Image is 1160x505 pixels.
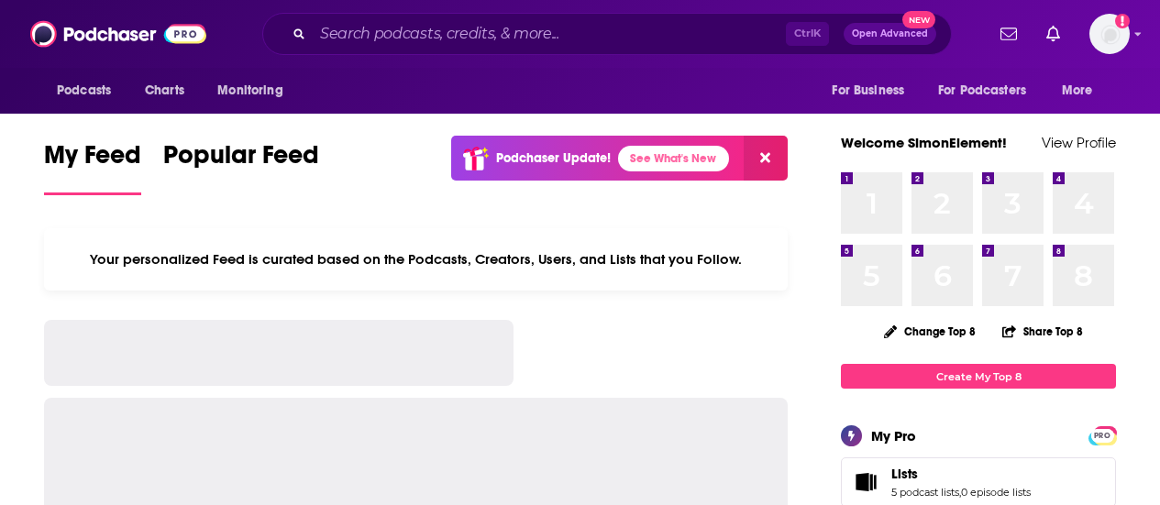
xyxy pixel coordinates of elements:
[926,73,1053,108] button: open menu
[618,146,729,171] a: See What's New
[1062,78,1093,104] span: More
[217,78,282,104] span: Monitoring
[786,22,829,46] span: Ctrl K
[832,78,904,104] span: For Business
[44,139,141,195] a: My Feed
[204,73,306,108] button: open menu
[44,139,141,181] span: My Feed
[873,320,987,343] button: Change Top 8
[1091,428,1113,442] a: PRO
[57,78,111,104] span: Podcasts
[1089,14,1130,54] span: Logged in as SimonElement
[891,466,918,482] span: Lists
[30,16,206,51] img: Podchaser - Follow, Share and Rate Podcasts
[902,11,935,28] span: New
[841,134,1007,151] a: Welcome SimonElement!
[961,486,1031,499] a: 0 episode lists
[1089,14,1130,54] img: User Profile
[871,427,916,445] div: My Pro
[1039,18,1067,49] a: Show notifications dropdown
[1042,134,1116,151] a: View Profile
[852,29,928,38] span: Open Advanced
[313,19,786,49] input: Search podcasts, credits, & more...
[1049,73,1116,108] button: open menu
[1091,429,1113,443] span: PRO
[993,18,1024,49] a: Show notifications dropdown
[145,78,184,104] span: Charts
[163,139,319,195] a: Popular Feed
[819,73,927,108] button: open menu
[163,139,319,181] span: Popular Feed
[959,486,961,499] span: ,
[262,13,952,55] div: Search podcasts, credits, & more...
[1115,14,1130,28] svg: Add a profile image
[844,23,936,45] button: Open AdvancedNew
[938,78,1026,104] span: For Podcasters
[1001,313,1084,349] button: Share Top 8
[891,486,959,499] a: 5 podcast lists
[44,73,135,108] button: open menu
[133,73,195,108] a: Charts
[44,228,788,291] div: Your personalized Feed is curated based on the Podcasts, Creators, Users, and Lists that you Follow.
[841,364,1116,389] a: Create My Top 8
[847,469,884,495] a: Lists
[891,466,1031,482] a: Lists
[1089,14,1130,54] button: Show profile menu
[496,150,611,166] p: Podchaser Update!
